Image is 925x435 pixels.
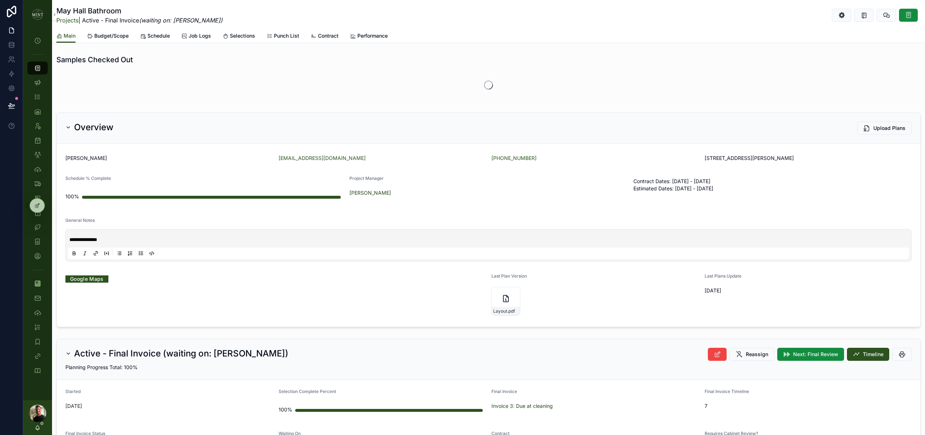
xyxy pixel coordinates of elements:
div: 100% [279,402,292,417]
span: Punch List [274,32,299,39]
a: Main [56,29,76,43]
button: Reassign [730,348,774,361]
h2: Active - Final Invoice (waiting on: [PERSON_NAME]) [74,348,288,359]
a: [PHONE_NUMBER] [491,155,537,162]
span: Performance [357,32,388,39]
a: Budget/Scope [87,29,129,44]
a: Contract [311,29,339,44]
a: [PERSON_NAME] [349,189,391,197]
div: 100% [65,189,79,204]
a: Projects [56,17,78,24]
span: [PERSON_NAME] [65,155,273,162]
span: Main [64,32,76,39]
span: 7 [705,402,912,410]
span: Budget/Scope [94,32,129,39]
p: [DATE] [65,402,82,410]
span: Project Manager [349,176,384,181]
span: | Active - Final Invoice [56,16,223,25]
span: Next: Final Review [793,351,838,358]
a: [EMAIL_ADDRESS][DOMAIN_NAME] [279,155,366,162]
span: Reassign [746,351,768,358]
span: .pdf [507,308,515,314]
a: Selections [223,29,255,44]
span: Selection Complete Percent [279,389,336,394]
span: Job Logs [189,32,211,39]
div: scrollable content [23,29,52,387]
span: Selections [230,32,255,39]
span: [DATE] [705,287,912,294]
span: [STREET_ADDRESS][PERSON_NAME] [705,155,912,162]
h2: Overview [74,122,113,133]
span: Final Invoice Timeline [705,389,749,394]
span: Layout [493,308,507,314]
a: Invoice 3: Due at cleaning [491,402,553,410]
span: Schedule [147,32,170,39]
span: Planning Progress Total: 100% [65,364,138,370]
span: Last Plan Version [491,273,527,279]
a: Punch List [267,29,299,44]
span: Last Plans Update [705,273,741,279]
button: Timeline [847,348,889,361]
span: Schedule % Complete [65,176,111,181]
span: General Notes [65,217,95,223]
a: Job Logs [181,29,211,44]
em: (waiting on: [PERSON_NAME]) [139,17,223,24]
span: Contract [318,32,339,39]
span: Upload Plans [873,124,905,132]
span: Final Invoice [491,389,517,394]
h1: May Hall Bathroom [56,6,223,16]
a: Schedule [140,29,170,44]
h1: Samples Checked Out [56,55,133,65]
button: Upload Plans [857,122,912,135]
a: Google Maps [65,273,108,284]
button: Next: Final Review [777,348,844,361]
span: Contract Dates: [DATE] - [DATE] Estimated Dates: [DATE] - [DATE] [633,178,912,192]
a: Performance [350,29,388,44]
img: App logo [32,9,43,20]
span: Timeline [863,351,883,358]
span: Started [65,389,81,394]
